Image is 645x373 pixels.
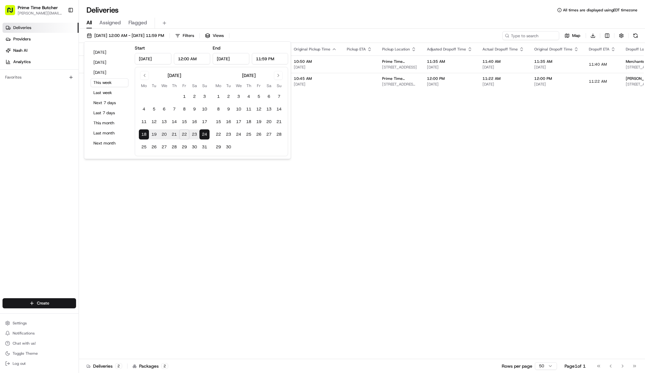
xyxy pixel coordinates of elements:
button: 29 [179,142,189,152]
input: Time [174,53,210,64]
span: [STREET_ADDRESS] [382,65,417,70]
div: Past conversations [6,82,42,87]
span: [PERSON_NAME] [20,115,51,120]
input: Clear [16,41,104,47]
button: 7 [274,92,284,102]
button: 10 [199,104,210,114]
input: Date [135,53,171,64]
th: Wednesday [234,82,244,89]
button: 2 [189,92,199,102]
span: Pickup ETA [347,47,366,52]
th: Sunday [274,82,284,89]
input: Time [252,53,288,64]
button: 24 [234,129,244,139]
span: Providers [13,36,31,42]
button: Log out [3,359,76,368]
button: [DATE] [91,68,128,77]
button: Prime Time Butcher[PERSON_NAME][EMAIL_ADDRESS][DOMAIN_NAME] [3,3,65,18]
button: 6 [159,104,169,114]
span: 12:00 PM [534,76,579,81]
a: Deliveries [3,23,79,33]
button: 9 [189,104,199,114]
span: [DATE] [534,65,579,70]
img: 1732323095091-59ea418b-cfe3-43c8-9ae0-d0d06d6fd42c [13,60,25,72]
span: [DATE] [482,65,524,70]
button: 19 [149,129,159,139]
div: 2 [115,363,122,369]
button: Create [3,298,76,308]
span: 11:40 AM [482,59,524,64]
div: 📗 [6,142,11,147]
button: 14 [169,117,179,127]
button: 29 [213,142,223,152]
span: Adjusted Dropoff Time [427,47,466,52]
button: 30 [223,142,234,152]
span: Deliveries [13,25,31,31]
button: 20 [264,117,274,127]
span: [DATE] [56,115,69,120]
span: [DATE] [427,82,472,87]
button: Next 7 days [91,98,128,107]
span: [DATE] [427,65,472,70]
button: 9 [223,104,234,114]
div: [DATE] [242,72,256,79]
button: 28 [169,142,179,152]
span: Original Pickup Time [294,47,330,52]
a: Powered byPylon [44,156,76,161]
span: Notifications [13,331,35,336]
div: 2 [161,363,168,369]
button: Start new chat [107,62,115,70]
input: Type to search [502,31,559,40]
p: Welcome 👋 [6,25,115,35]
button: Prime Time Butcher [18,4,58,11]
button: 11 [139,117,149,127]
span: • [47,98,50,103]
button: 20 [159,129,169,139]
button: 15 [213,117,223,127]
input: Date [213,53,249,64]
button: 2 [223,92,234,102]
button: Chat with us! [3,339,76,348]
th: Friday [179,82,189,89]
a: 💻API Documentation [51,139,104,150]
span: API Documentation [60,141,101,147]
button: 3 [199,92,210,102]
a: Analytics [3,57,79,67]
button: [PERSON_NAME][EMAIL_ADDRESS][DOMAIN_NAME] [18,11,63,16]
button: 28 [274,129,284,139]
button: 17 [199,117,210,127]
img: 1736555255976-a54dd68f-1ca7-489b-9aae-adbdc363a1c4 [13,98,18,103]
button: Map [562,31,583,40]
button: Last month [91,129,128,138]
th: Friday [254,82,264,89]
th: Thursday [169,82,179,89]
button: 16 [189,117,199,127]
span: 11:35 AM [427,59,472,64]
button: 26 [149,142,159,152]
img: Nash [6,6,19,19]
button: Next month [91,139,128,148]
button: This week [91,78,128,87]
span: All [86,19,92,27]
label: End [213,45,220,51]
span: Dropoff ETA [589,47,609,52]
span: [DATE] [482,82,524,87]
span: 12:00 PM [427,76,472,81]
a: Providers [3,34,79,44]
span: Knowledge Base [13,141,48,147]
button: 1 [213,92,223,102]
th: Saturday [189,82,199,89]
button: 15 [179,117,189,127]
button: Last 7 days [91,109,128,117]
th: Saturday [264,82,274,89]
button: 5 [149,104,159,114]
div: Start new chat [28,60,104,67]
button: 13 [159,117,169,127]
span: Settings [13,321,27,326]
button: Go to next month [274,71,283,80]
span: Map [572,33,580,38]
span: Flagged [128,19,147,27]
button: Toggle Theme [3,349,76,358]
th: Thursday [244,82,254,89]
